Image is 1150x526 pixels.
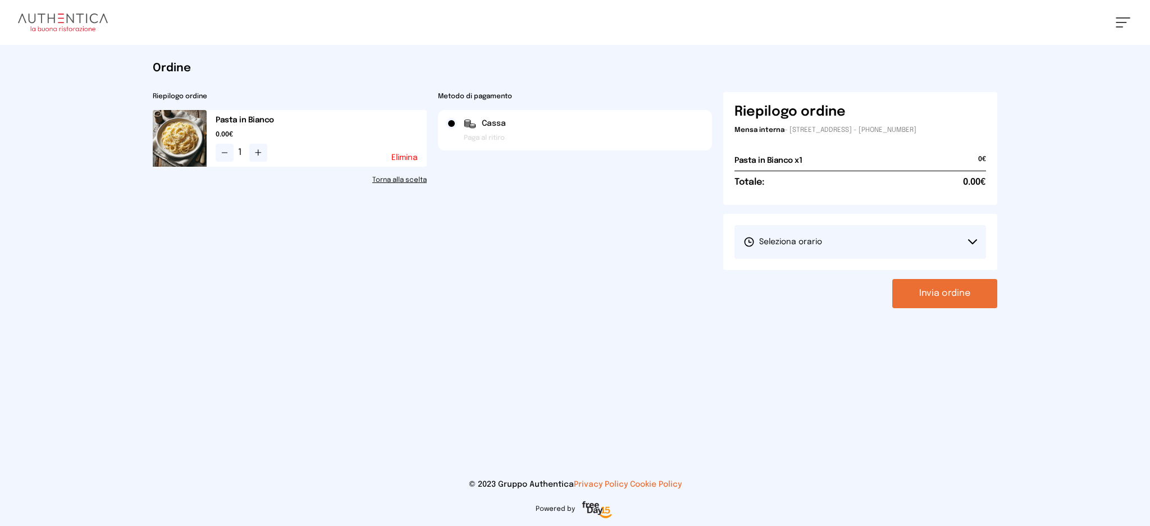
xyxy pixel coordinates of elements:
h2: Metodo di pagamento [438,92,712,101]
a: Cookie Policy [630,481,682,488]
span: Seleziona orario [743,236,822,248]
p: - [STREET_ADDRESS] - [PHONE_NUMBER] [734,126,986,135]
h2: Pasta in Bianco [216,115,427,126]
h2: Riepilogo ordine [153,92,427,101]
span: 0.00€ [963,176,986,189]
h1: Ordine [153,61,997,76]
button: Seleziona orario [734,225,986,259]
h6: Riepilogo ordine [734,103,846,121]
h6: Totale: [734,176,764,189]
img: media [153,110,207,167]
span: Cassa [482,118,506,129]
a: Privacy Policy [574,481,628,488]
img: logo-freeday.3e08031.png [579,499,615,522]
span: Powered by [536,505,575,514]
span: 1 [238,146,245,159]
h2: Pasta in Bianco x1 [734,155,802,166]
img: logo.8f33a47.png [18,13,108,31]
span: Paga al ritiro [464,134,505,143]
span: Mensa interna [734,127,784,134]
button: Elimina [391,154,418,162]
span: 0€ [978,155,986,171]
p: © 2023 Gruppo Authentica [18,479,1132,490]
button: Invia ordine [892,279,997,308]
a: Torna alla scelta [153,176,427,185]
span: 0.00€ [216,130,427,139]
